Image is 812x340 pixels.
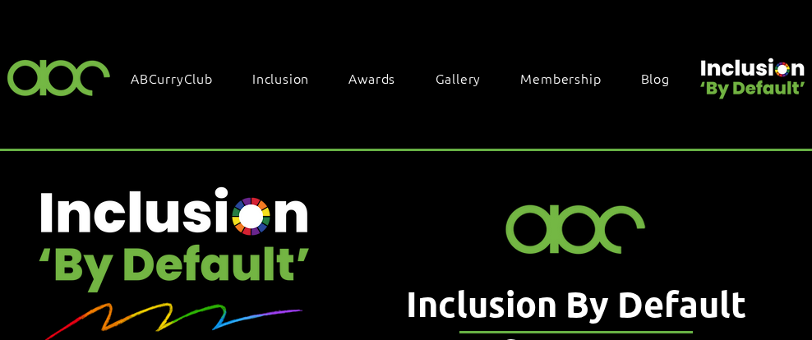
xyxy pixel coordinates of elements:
span: Gallery [436,69,482,87]
nav: Site [122,61,694,95]
a: Membership [512,61,625,95]
img: ABC-Logo-Blank-Background-01-01-2.png [2,53,116,101]
span: Awards [348,69,395,87]
img: ABC-Logo-Blank-Background-01-01-2.png [497,193,655,260]
img: Untitled design (22).png [694,44,808,101]
span: Blog [641,69,670,87]
div: Awards [340,61,420,95]
span: Inclusion [252,69,309,87]
a: ABCurryClub [122,61,238,95]
span: ABCurryClub [131,69,213,87]
a: Gallery [427,61,506,95]
a: Blog [633,61,694,95]
div: Inclusion [244,61,334,95]
span: Membership [520,69,601,87]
